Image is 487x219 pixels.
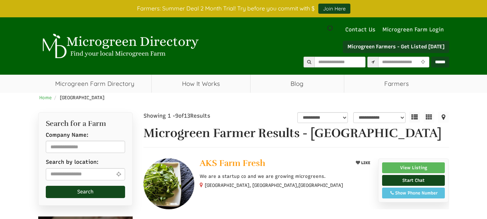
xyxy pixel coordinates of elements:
[205,183,343,188] small: [GEOGRAPHIC_DATA], [GEOGRAPHIC_DATA],
[343,41,449,53] a: Microgreen Farmers - Get Listed [DATE]
[342,26,379,34] a: Contact Us
[33,4,455,14] div: Farmers: Summer Deal 2 Month Trial! Try before you commit with $
[175,113,178,119] span: 9
[298,182,343,189] span: [GEOGRAPHIC_DATA]
[382,26,447,34] a: Microgreen Farm Login
[46,158,98,166] label: Search by location:
[46,131,88,139] label: Company Name:
[184,113,190,119] span: 13
[386,190,441,196] div: Show Phone Number
[353,112,406,123] select: sortbox-1
[360,161,370,165] span: LIKE
[152,75,250,93] a: How It Works
[344,75,449,93] span: Farmers
[318,4,350,14] a: Join Here
[200,158,265,168] span: AKS Farm Fresh
[200,173,372,180] p: We are a startup co and we are growing microgreens.
[419,60,427,65] i: Use Current Location
[46,120,125,128] h2: Search for a Farm
[251,75,344,93] a: Blog
[297,112,348,123] select: overall_rating_filter-1
[39,95,52,100] a: Home
[38,34,200,59] img: Microgreen Directory
[353,158,373,167] button: LIKE
[143,112,245,120] div: Showing 1 - of Results
[46,186,125,198] button: Search
[382,175,445,186] a: Start Chat
[382,162,445,173] a: View Listing
[38,75,152,93] a: Microgreen Farm Directory
[60,95,105,100] span: [GEOGRAPHIC_DATA]
[143,158,194,209] img: AKS Farm Fresh
[200,158,347,170] a: AKS Farm Fresh
[143,127,449,140] h1: Microgreen Farmer Results - [GEOGRAPHIC_DATA]
[114,171,123,177] i: Use Current Location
